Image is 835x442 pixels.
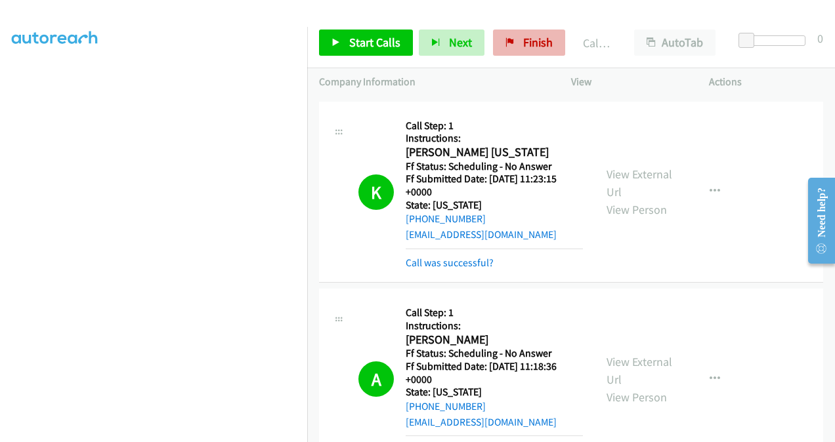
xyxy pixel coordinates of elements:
h2: [PERSON_NAME] [US_STATE] [406,145,578,160]
div: 0 [817,30,823,47]
h5: Call Step: 1 [406,306,583,319]
a: View External Url [607,354,672,387]
h5: State: [US_STATE] [406,199,583,212]
h5: Ff Status: Scheduling - No Answer [406,160,583,173]
a: Start Calls [319,30,413,56]
h5: Call Step: 1 [406,119,583,132]
h5: State: [US_STATE] [406,386,583,399]
span: Next [449,35,472,50]
a: [PHONE_NUMBER] [406,400,486,412]
div: Delay between calls (in seconds) [745,35,805,46]
button: AutoTab [634,30,716,56]
a: View External Url [607,167,672,199]
p: Call Completed [583,34,610,52]
p: View [571,74,685,90]
p: Actions [709,74,823,90]
h5: Ff Submitted Date: [DATE] 11:23:15 +0000 [406,172,583,198]
a: Finish [493,30,565,56]
h5: Instructions: [406,132,583,145]
h1: K [358,174,394,210]
h1: A [358,361,394,397]
a: [EMAIL_ADDRESS][DOMAIN_NAME] [406,416,557,428]
h5: Ff Status: Scheduling - No Answer [406,347,583,360]
h5: Instructions: [406,319,583,332]
span: Start Calls [349,35,400,50]
iframe: Resource Center [798,169,835,273]
p: Company Information [319,74,547,90]
h5: Ff Submitted Date: [DATE] 11:18:36 +0000 [406,360,583,386]
h2: [PERSON_NAME] [406,332,578,348]
span: Finish [523,35,553,50]
button: Next [419,30,484,56]
a: [PHONE_NUMBER] [406,212,486,225]
a: View Person [607,202,667,217]
a: Call was successful? [406,256,494,269]
a: View Person [607,390,667,405]
a: [EMAIL_ADDRESS][DOMAIN_NAME] [406,228,557,241]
